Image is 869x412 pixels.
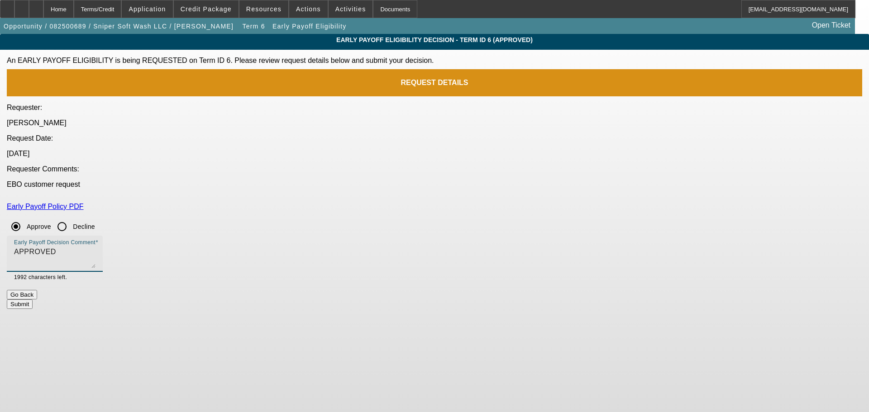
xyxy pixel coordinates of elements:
button: Term 6 [239,18,268,34]
span: Application [129,5,166,13]
button: Resources [239,0,288,18]
button: Go Back [7,290,37,299]
p: REQUEST DETAILS [7,79,862,87]
label: Decline [71,222,95,231]
mat-hint: 1992 characters left. [14,272,67,282]
p: EBO customer request [7,180,862,189]
mat-label: Early Payoff Decision Comment [14,240,95,246]
span: An EARLY PAYOFF ELIGIBILITY is being REQUESTED on Term ID 6. Please review request details below ... [7,57,434,64]
span: Early Payoff Eligibility Decision - Term ID 6 (Approved) [7,36,862,43]
label: Approve [25,222,51,231]
span: Actions [296,5,321,13]
button: Activities [329,0,373,18]
p: Requester Comments: [7,165,862,173]
p: Request Date: [7,134,862,142]
span: Resources [246,5,282,13]
a: Early Payoff Policy PDF [7,203,84,210]
p: Requester: [7,104,862,112]
span: Activities [335,5,366,13]
p: [PERSON_NAME] [7,119,862,127]
button: Actions [289,0,328,18]
p: [DATE] [7,150,862,158]
span: Early Payoff Eligibility [272,23,347,30]
a: Open Ticket [808,18,854,33]
span: Credit Package [181,5,232,13]
button: Application [122,0,172,18]
button: Submit [7,299,33,309]
span: Opportunity / 082500689 / Sniper Soft Wash LLC / [PERSON_NAME] [4,23,234,30]
button: Credit Package [174,0,239,18]
button: Early Payoff Eligibility [270,18,349,34]
span: Term 6 [242,23,265,30]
